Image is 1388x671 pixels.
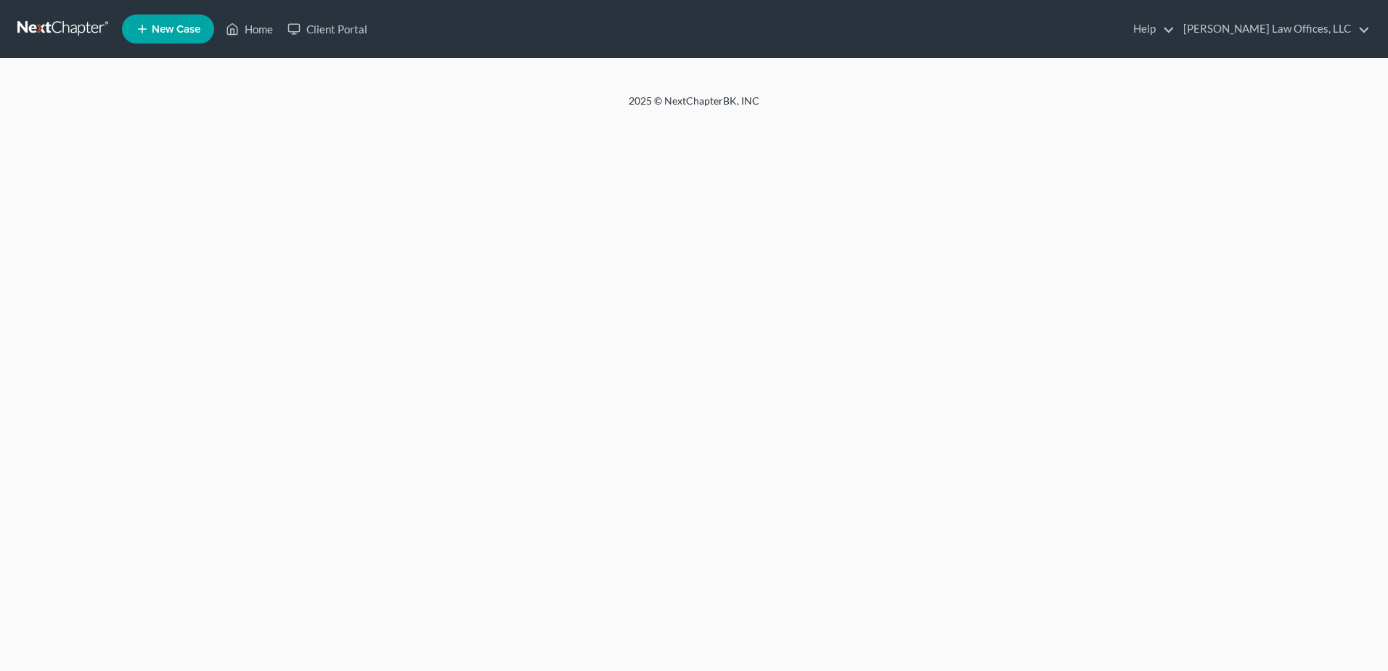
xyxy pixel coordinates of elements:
[1176,16,1370,42] a: [PERSON_NAME] Law Offices, LLC
[122,15,214,44] new-legal-case-button: New Case
[280,94,1108,120] div: 2025 © NextChapterBK, INC
[280,16,375,42] a: Client Portal
[219,16,280,42] a: Home
[1126,16,1175,42] a: Help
